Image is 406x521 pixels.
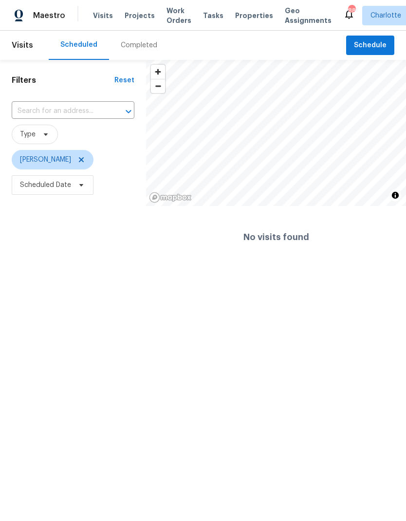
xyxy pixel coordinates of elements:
button: Open [122,105,135,118]
span: Maestro [33,11,65,20]
span: Tasks [203,12,223,19]
h1: Filters [12,75,114,85]
canvas: Map [146,60,406,206]
button: Zoom in [151,65,165,79]
span: Scheduled Date [20,180,71,190]
span: Charlotte [370,11,401,20]
span: Visits [93,11,113,20]
a: Mapbox homepage [149,192,192,203]
span: [PERSON_NAME] [20,155,71,165]
button: Schedule [346,36,394,56]
span: Geo Assignments [285,6,332,25]
input: Search for an address... [12,104,107,119]
div: Completed [121,40,157,50]
span: Visits [12,35,33,56]
div: Scheduled [60,40,97,50]
span: Schedule [354,39,387,52]
span: Properties [235,11,273,20]
button: Zoom out [151,79,165,93]
span: Projects [125,11,155,20]
span: Type [20,130,36,139]
span: Toggle attribution [392,190,398,201]
div: Reset [114,75,134,85]
span: Work Orders [166,6,191,25]
div: 88 [348,6,355,16]
h4: No visits found [243,232,309,242]
button: Toggle attribution [389,189,401,201]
